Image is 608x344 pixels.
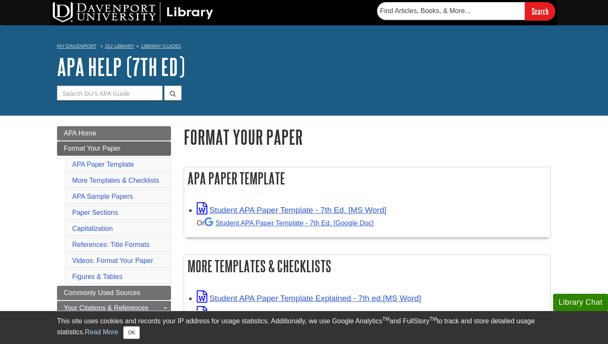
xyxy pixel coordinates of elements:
[57,86,163,100] input: Search DU's APA Guide
[197,294,421,303] a: Link opens in new window
[57,41,551,54] nav: breadcrumb
[72,225,113,232] a: Capitalization
[204,219,374,227] a: Student APA Paper Template - 7th Ed. [Google Doc]
[64,145,120,152] span: Format Your Paper
[57,316,551,339] div: This site uses cookies and records your IP address for usage statistics. Additionally, we use Goo...
[72,241,149,248] a: References: Title Formats
[197,219,374,227] small: Or
[377,2,525,20] input: Find Articles, Books, & More...
[184,255,551,277] h2: More Templates & Checklists
[184,126,551,148] h1: Format Your Paper
[57,286,171,300] a: Commonly Used Sources
[123,326,140,339] button: Close
[197,309,404,318] a: Link opens in new window
[72,257,153,264] a: Videos: Format Your Paper
[429,316,437,322] sup: TM
[64,289,140,296] span: Commonly Used Sources
[72,209,118,216] a: Paper Sections
[525,2,555,20] input: Search
[377,2,555,20] form: Searches DU Library's articles, books, and more
[72,273,122,280] a: Figures & Tables
[382,316,389,322] sup: TM
[105,43,134,49] a: DU Library
[72,193,133,200] a: APA Sample Papers
[57,141,171,156] a: Format Your Paper
[57,301,171,315] a: Your Citations & References
[57,43,96,50] a: My Davenport
[85,328,118,336] a: Read More
[141,43,181,49] a: Library Guides
[184,167,551,190] h2: APA Paper Template
[72,161,134,168] a: APA Paper Template
[72,177,159,184] a: More Templates & Checklists
[64,130,96,137] span: APA Home
[64,304,148,311] span: Your Citations & References
[57,54,185,80] a: APA Help (7th Ed)
[57,126,171,141] a: APA Home
[53,2,213,22] img: DU Library
[553,294,608,311] button: Library Chat
[197,206,386,214] a: Link opens in new window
